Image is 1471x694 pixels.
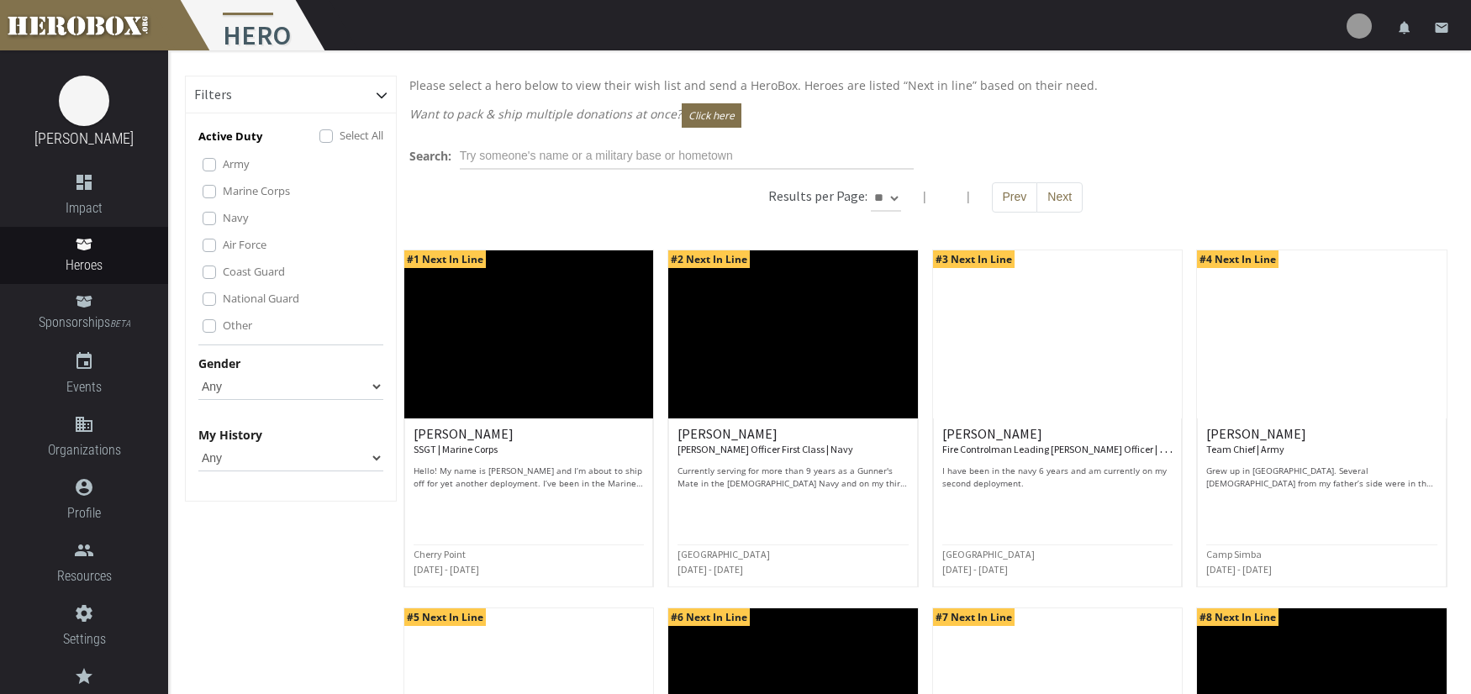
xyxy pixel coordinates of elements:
[198,127,262,146] p: Active Duty
[1206,443,1284,455] small: Team Chief | Army
[921,188,928,204] span: |
[340,126,383,145] label: Select All
[992,182,1038,213] button: Prev
[682,103,741,128] button: Click here
[409,76,1442,95] p: Please select a hero below to view their wish list and send a HeroBox. Heroes are listed “Next in...
[668,608,750,626] span: #6 Next In Line
[414,548,466,560] small: Cherry Point
[1206,427,1437,456] h6: [PERSON_NAME]
[965,188,972,204] span: |
[223,262,285,281] label: Coast Guard
[942,465,1173,490] p: I have been in the navy 6 years and am currently on my second deployment.
[678,465,909,490] p: Currently serving for more than 9 years as a Gunner's Mate in the [DEMOGRAPHIC_DATA] Navy and on ...
[404,608,486,626] span: #5 Next In Line
[34,129,134,147] a: [PERSON_NAME]
[110,318,130,329] small: BETA
[198,354,240,373] label: Gender
[414,443,498,455] small: SSGT | Marine Corps
[223,208,249,227] label: Navy
[942,439,1182,456] small: Fire Controlman Leading [PERSON_NAME] Officer | Navy
[460,143,914,170] input: Try someone's name or a military base or hometown
[1036,182,1083,213] button: Next
[1206,548,1262,560] small: Camp Simba
[223,181,290,200] label: Marine Corps
[768,187,867,204] h6: Results per Page:
[223,316,252,334] label: Other
[414,465,645,490] p: Hello! My name is [PERSON_NAME] and I’m about to ship off for yet another deployment. I’ve been i...
[933,608,1015,626] span: #7 Next In Line
[678,563,743,576] small: [DATE] - [DATE]
[667,250,919,587] a: #2 Next In Line [PERSON_NAME] [PERSON_NAME] Officer First Class | Navy Currently serving for more...
[668,250,750,268] span: #2 Next In Line
[1206,563,1272,576] small: [DATE] - [DATE]
[1347,13,1372,39] img: user-image
[223,289,299,308] label: National Guard
[1397,20,1412,35] i: notifications
[678,443,853,455] small: [PERSON_NAME] Officer First Class | Navy
[403,250,655,587] a: #1 Next In Line [PERSON_NAME] SSGT | Marine Corps Hello! My name is [PERSON_NAME] and I’m about t...
[942,427,1173,456] h6: [PERSON_NAME]
[1434,20,1449,35] i: email
[1197,608,1279,626] span: #8 Next In Line
[59,76,109,126] img: image
[678,548,770,560] small: [GEOGRAPHIC_DATA]
[223,155,250,173] label: Army
[414,563,479,576] small: [DATE] - [DATE]
[194,87,232,103] h6: Filters
[1206,465,1437,490] p: Grew up in [GEOGRAPHIC_DATA]. Several [DEMOGRAPHIC_DATA] from my father’s side were in the Army w...
[223,235,266,254] label: Air Force
[409,146,451,166] label: Search:
[198,425,262,444] label: My History
[1197,250,1279,268] span: #4 Next In Line
[942,548,1035,560] small: [GEOGRAPHIC_DATA]
[933,250,1015,268] span: #3 Next In Line
[409,103,1442,128] p: Want to pack & ship multiple donations at once?
[942,563,1008,576] small: [DATE] - [DATE]
[414,427,645,456] h6: [PERSON_NAME]
[1196,250,1447,587] a: #4 Next In Line [PERSON_NAME] Team Chief | Army Grew up in [GEOGRAPHIC_DATA]. Several [DEMOGRAPHI...
[932,250,1184,587] a: #3 Next In Line [PERSON_NAME] Fire Controlman Leading [PERSON_NAME] Officer | Navy I have been in...
[404,250,486,268] span: #1 Next In Line
[678,427,909,456] h6: [PERSON_NAME]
